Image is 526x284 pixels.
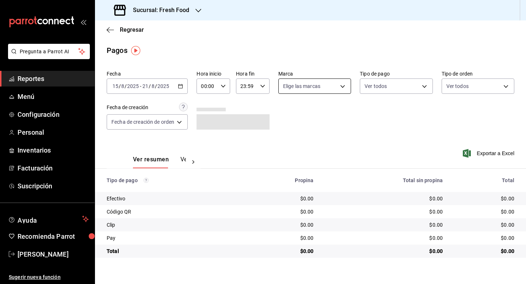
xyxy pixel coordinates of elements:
span: / [125,83,127,89]
div: Código QR [107,208,238,215]
input: ---- [157,83,169,89]
span: - [140,83,141,89]
span: / [119,83,121,89]
span: Suscripción [18,181,89,191]
span: [PERSON_NAME] [18,249,89,259]
div: $0.00 [454,221,514,229]
div: navigation tabs [133,156,186,168]
input: -- [121,83,125,89]
div: Total [454,177,514,183]
span: Configuración [18,110,89,119]
span: Pregunta a Parrot AI [20,48,79,55]
input: ---- [127,83,139,89]
span: Menú [18,92,89,101]
span: Inventarios [18,145,89,155]
div: $0.00 [454,195,514,202]
button: Ver resumen [133,156,169,168]
label: Tipo de orden [442,71,514,76]
a: Pregunta a Parrot AI [5,53,90,61]
button: Regresar [107,26,144,33]
div: $0.00 [249,221,314,229]
div: $0.00 [454,234,514,242]
input: -- [142,83,149,89]
span: / [149,83,151,89]
span: Fecha de creación de orden [111,118,174,126]
div: Tipo de pago [107,177,238,183]
label: Tipo de pago [360,71,432,76]
div: $0.00 [249,195,314,202]
button: Ver pagos [180,156,208,168]
div: Propina [249,177,314,183]
div: Total sin propina [325,177,443,183]
div: $0.00 [249,208,314,215]
span: Ver todos [446,82,469,90]
div: Total [107,247,238,255]
div: $0.00 [325,247,443,255]
span: Recomienda Parrot [18,231,89,241]
span: Regresar [120,26,144,33]
img: Tooltip marker [131,46,140,55]
span: / [155,83,157,89]
button: Pregunta a Parrot AI [8,44,90,59]
label: Hora inicio [197,71,230,76]
span: Ayuda [18,215,79,223]
label: Marca [278,71,351,76]
span: Ver todos [365,82,387,90]
div: Efectivo [107,195,238,202]
div: Fecha de creación [107,104,148,111]
label: Fecha [107,71,188,76]
svg: Los pagos realizados con Pay y otras terminales son montos brutos. [144,178,149,183]
span: Sugerir nueva función [9,273,89,281]
div: Clip [107,221,238,229]
input: -- [151,83,155,89]
span: Facturación [18,163,89,173]
div: $0.00 [325,221,443,229]
label: Hora fin [236,71,270,76]
h3: Sucursal: Fresh Food [127,6,190,15]
div: Pay [107,234,238,242]
div: $0.00 [325,195,443,202]
span: Reportes [18,74,89,84]
div: Pagos [107,45,127,56]
div: $0.00 [249,247,314,255]
input: -- [112,83,119,89]
button: Exportar a Excel [464,149,514,158]
div: $0.00 [454,208,514,215]
div: $0.00 [325,208,443,215]
div: $0.00 [325,234,443,242]
span: Elige las marcas [283,82,320,90]
div: $0.00 [249,234,314,242]
div: $0.00 [454,247,514,255]
button: open_drawer_menu [80,19,86,25]
span: Personal [18,127,89,137]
